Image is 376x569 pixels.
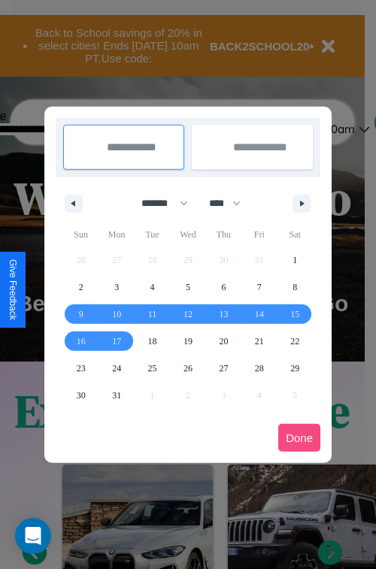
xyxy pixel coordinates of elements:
[241,274,277,301] button: 7
[183,355,193,382] span: 26
[241,222,277,247] span: Fri
[135,301,170,328] button: 11
[135,328,170,355] button: 18
[206,274,241,301] button: 6
[63,301,99,328] button: 9
[112,328,121,355] span: 17
[290,355,299,382] span: 29
[277,274,313,301] button: 8
[257,274,262,301] span: 7
[63,355,99,382] button: 23
[219,301,228,328] span: 13
[293,247,297,274] span: 1
[290,328,299,355] span: 22
[241,301,277,328] button: 14
[148,355,157,382] span: 25
[170,274,205,301] button: 5
[112,355,121,382] span: 24
[219,328,228,355] span: 20
[148,301,157,328] span: 11
[135,355,170,382] button: 25
[170,222,205,247] span: Wed
[63,328,99,355] button: 16
[77,328,86,355] span: 16
[278,424,320,452] button: Done
[77,382,86,409] span: 30
[63,222,99,247] span: Sun
[186,274,190,301] span: 5
[206,328,241,355] button: 20
[241,328,277,355] button: 21
[135,222,170,247] span: Tue
[293,274,297,301] span: 8
[255,301,264,328] span: 14
[183,328,193,355] span: 19
[150,274,155,301] span: 4
[277,301,313,328] button: 15
[79,301,83,328] span: 9
[255,328,264,355] span: 21
[77,355,86,382] span: 23
[99,301,134,328] button: 10
[15,518,51,554] div: Open Intercom Messenger
[277,355,313,382] button: 29
[277,328,313,355] button: 22
[241,355,277,382] button: 28
[206,355,241,382] button: 27
[183,301,193,328] span: 12
[206,301,241,328] button: 13
[219,355,228,382] span: 27
[221,274,226,301] span: 6
[79,274,83,301] span: 2
[135,274,170,301] button: 4
[112,382,121,409] span: 31
[114,274,119,301] span: 3
[206,222,241,247] span: Thu
[99,222,134,247] span: Mon
[170,328,205,355] button: 19
[148,328,157,355] span: 18
[99,355,134,382] button: 24
[277,222,313,247] span: Sat
[277,247,313,274] button: 1
[63,382,99,409] button: 30
[99,382,134,409] button: 31
[99,274,134,301] button: 3
[99,328,134,355] button: 17
[170,355,205,382] button: 26
[290,301,299,328] span: 15
[8,259,18,320] div: Give Feedback
[255,355,264,382] span: 28
[63,274,99,301] button: 2
[112,301,121,328] span: 10
[170,301,205,328] button: 12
